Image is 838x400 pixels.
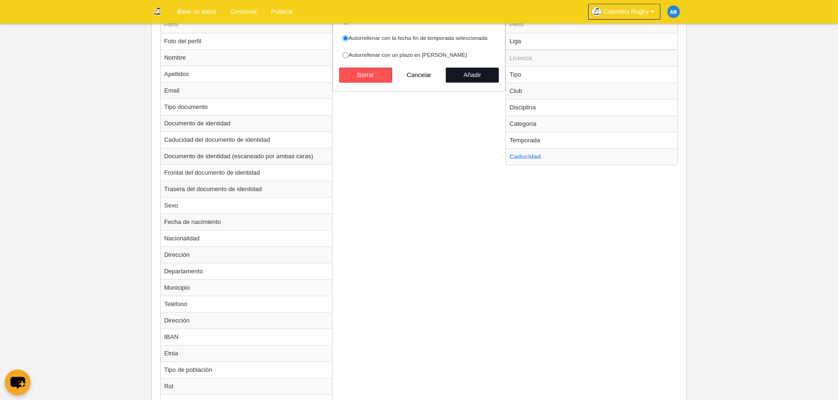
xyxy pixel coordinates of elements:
[161,49,333,66] td: Nombre
[446,68,499,83] button: Añadir
[161,99,333,115] td: Tipo documento
[161,82,333,99] td: Email
[161,312,333,329] td: Dirección
[342,52,349,58] input: Autorrellenar con un plazo en [PERSON_NAME]
[161,33,333,49] td: Foto del perfil
[506,66,678,83] td: Tipo
[667,6,680,18] img: c2l6ZT0zMHgzMCZmcz05JnRleHQ9QU4mYmc9MWU4OGU1.png
[161,115,333,131] td: Documento de identidad
[161,296,333,312] td: Teléfono
[5,369,31,395] button: chat-button
[506,50,678,67] td: Licencia
[161,329,333,345] td: IBAN
[161,16,333,33] td: Perfil
[506,148,678,165] td: Caducidad
[161,362,333,378] td: Tipo de población
[339,68,393,83] button: Borrar
[506,115,678,132] td: Categoría
[506,16,678,33] td: Perfil
[161,66,333,82] td: Apellidos
[161,263,333,279] td: Departamento
[161,148,333,164] td: Documento de identidad (escaneado por ambas caras)
[161,279,333,296] td: Municipio
[392,68,446,83] button: Cancelar
[506,83,678,99] td: Club
[506,99,678,115] td: Disciplina
[592,7,601,16] img: Oanpu9v8aySI.30x30.jpg
[342,35,349,41] input: Autorrellenar con la fecha fin de temporada seleccionada
[161,345,333,362] td: Etnia
[604,7,649,16] span: Colombia Rugby
[161,378,333,394] td: Rol
[161,181,333,197] td: Trasera del documento de identidad
[152,6,163,17] img: Colombia Rugby
[161,197,333,214] td: Sexo
[342,34,496,42] label: Autorrellenar con la fecha fin de temporada seleccionada
[588,4,660,20] a: Colombia Rugby
[161,164,333,181] td: Frontal del documento de identidad
[161,230,333,246] td: Nacionalidad
[161,214,333,230] td: Fecha de nacimiento
[342,51,496,59] label: Autorrellenar con un plazo en [PERSON_NAME]
[161,131,333,148] td: Caducidad del documento de identidad
[161,246,333,263] td: Dirección
[506,33,678,50] td: Liga
[506,132,678,148] td: Temporada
